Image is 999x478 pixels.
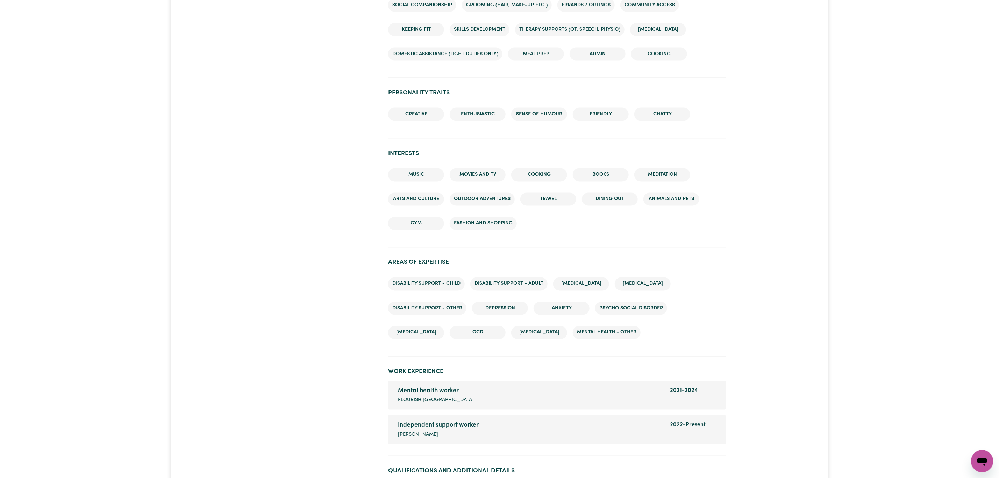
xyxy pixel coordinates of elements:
[670,422,706,428] span: 2022 - Present
[511,108,567,121] li: Sense of Humour
[388,23,444,36] li: Keeping fit
[388,468,726,475] h2: Qualifications and Additional Details
[388,368,726,375] h2: Work Experience
[511,326,567,339] li: [MEDICAL_DATA]
[450,326,506,339] li: OCD
[631,48,687,61] li: Cooking
[388,302,466,315] li: Disability support - Other
[388,326,444,339] li: [MEDICAL_DATA]
[388,108,444,121] li: Creative
[388,168,444,182] li: Music
[643,193,699,206] li: Animals and pets
[971,450,993,472] iframe: Button to launch messaging window, conversation in progress
[450,108,506,121] li: Enthusiastic
[398,396,474,404] span: Flourish [GEOGRAPHIC_DATA]
[398,431,438,439] span: [PERSON_NAME]
[508,48,564,61] li: Meal prep
[388,259,726,266] h2: Areas of Expertise
[634,108,690,121] li: Chatty
[450,217,517,230] li: Fashion and shopping
[388,217,444,230] li: Gym
[573,108,629,121] li: Friendly
[388,89,726,97] h2: Personality traits
[470,277,548,291] li: Disability support - Adult
[472,302,528,315] li: Depression
[570,48,626,61] li: Admin
[595,302,667,315] li: Psycho social disorder
[450,23,509,36] li: Skills Development
[388,277,465,291] li: Disability support - Child
[630,23,686,36] li: [MEDICAL_DATA]
[573,326,641,339] li: Mental Health - Other
[388,150,726,157] h2: Interests
[398,387,662,396] div: Mental health worker
[615,277,671,291] li: [MEDICAL_DATA]
[573,168,629,182] li: Books
[450,193,515,206] li: Outdoor adventures
[520,193,576,206] li: Travel
[450,168,506,182] li: Movies and TV
[511,168,567,182] li: Cooking
[515,23,625,36] li: Therapy Supports (OT, speech, physio)
[670,388,698,394] span: 2021 - 2024
[534,302,590,315] li: Anxiety
[553,277,609,291] li: [MEDICAL_DATA]
[388,48,502,61] li: Domestic assistance (light duties only)
[582,193,638,206] li: Dining out
[398,421,662,430] div: Independent support worker
[634,168,690,182] li: Meditation
[388,193,444,206] li: Arts and Culture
